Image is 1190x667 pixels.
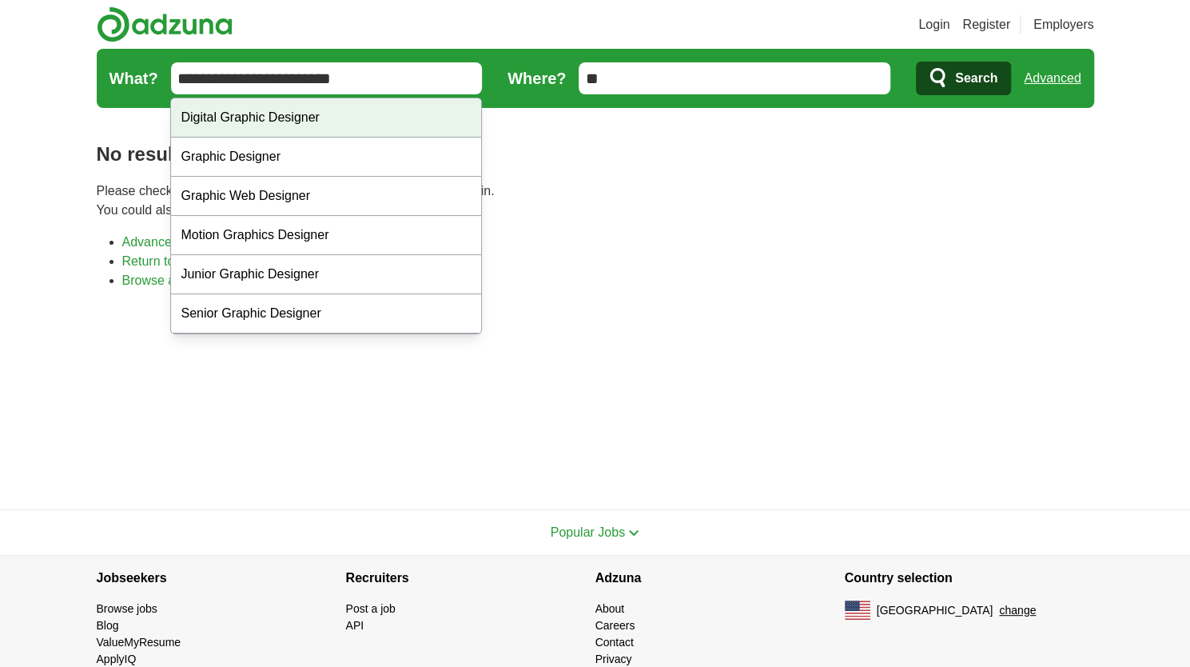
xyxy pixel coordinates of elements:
[845,601,870,620] img: US flag
[122,254,352,268] a: Return to the home page and start again
[595,653,632,665] a: Privacy
[122,235,221,249] a: Advanced search
[171,138,481,177] div: Graphic Designer
[346,602,396,615] a: Post a job
[171,177,481,216] div: Graphic Web Designer
[962,15,1010,34] a: Register
[595,619,635,632] a: Careers
[97,619,119,632] a: Blog
[97,653,137,665] a: ApplyIQ
[97,182,1094,220] p: Please check your spelling or enter another search term and try again. You could also try one of ...
[918,15,949,34] a: Login
[507,66,566,90] label: Where?
[595,602,625,615] a: About
[97,602,157,615] a: Browse jobs
[1033,15,1094,34] a: Employers
[1024,62,1081,94] a: Advanced
[97,6,233,42] img: Adzuna logo
[916,62,1011,95] button: Search
[999,602,1036,619] button: change
[97,303,1094,484] iframe: Ads by Google
[171,216,481,255] div: Motion Graphics Designer
[171,98,481,138] div: Digital Graphic Designer
[122,274,444,287] a: Browse all live results across the [GEOGRAPHIC_DATA]
[845,556,1094,601] h4: Country selection
[97,636,181,649] a: ValueMyResume
[595,636,634,649] a: Contact
[628,529,639,537] img: toggle icon
[877,602,993,619] span: [GEOGRAPHIC_DATA]
[551,525,625,539] span: Popular Jobs
[109,66,158,90] label: What?
[171,294,481,333] div: Senior Graphic Designer
[97,140,1094,169] h1: No results found
[955,62,997,94] span: Search
[346,619,364,632] a: API
[171,255,481,294] div: Junior Graphic Designer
